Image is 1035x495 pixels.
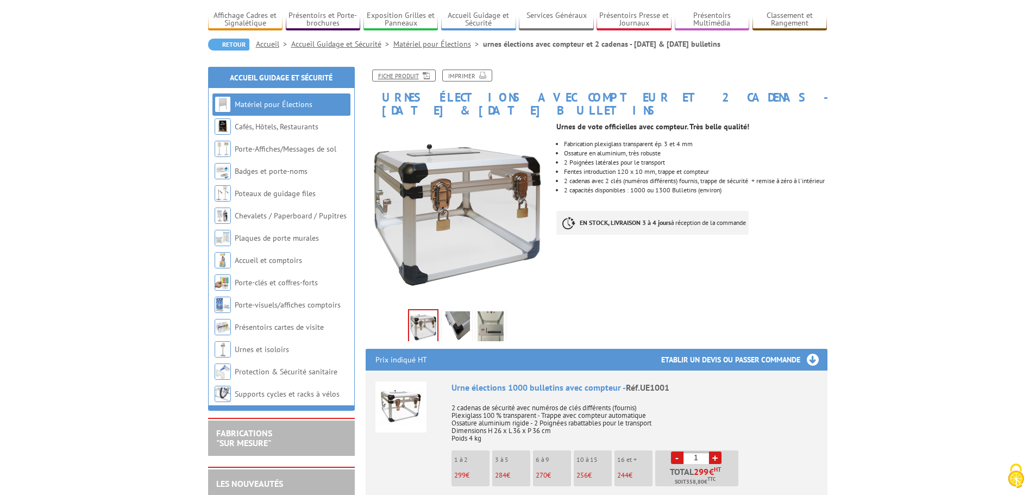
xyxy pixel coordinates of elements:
[564,150,827,156] li: Ossature en aluminium, très robuste
[215,118,231,135] img: Cafés, Hôtels, Restaurants
[564,187,827,193] li: 2 capacités disponibles : 1000 ou 1300 Bulletins (environ)
[215,341,231,358] img: Urnes et isoloirs
[658,467,738,486] p: Total
[230,73,333,83] a: Accueil Guidage et Sécurité
[208,39,249,51] a: Retour
[1002,462,1030,490] img: Cookies (fenêtre modale)
[495,471,506,480] span: 284
[454,472,490,479] p: €
[409,310,437,344] img: urnes_et_isoloirs_ue1301.jpg
[215,319,231,335] img: Présentoirs cartes de visite
[495,456,530,463] p: 3 à 5
[215,364,231,380] img: Protection & Sécurité sanitaire
[617,472,653,479] p: €
[357,70,836,117] h1: urnes élections avec compteur et 2 cadenas - [DATE] & [DATE] bulletins
[519,11,594,29] a: Services Généraux
[444,311,470,345] img: ue1301_vue_angle_urne_electorale.jpg
[215,274,231,291] img: Porte-clés et coffres-forts
[375,381,426,433] img: Urne élections 1000 bulletins avec compteur
[564,168,827,175] li: Fentes introduction 120 x 10 mm, trappe et compteur
[215,96,231,112] img: Matériel pour Élections
[235,344,289,354] a: Urnes et isoloirs
[617,456,653,463] p: 16 et +
[215,141,231,157] img: Porte-Affiches/Messages de sol
[235,389,340,399] a: Supports cycles et racks à vélos
[235,211,347,221] a: Chevalets / Paperboard / Pupitres
[454,456,490,463] p: 1 à 2
[997,458,1035,495] button: Cookies (fenêtre modale)
[375,349,427,371] p: Prix indiqué HT
[235,233,319,243] a: Plaques de porte murales
[478,311,504,345] img: ue1301_vue_compteur.jpg
[393,39,483,49] a: Matériel pour Élections
[235,122,318,131] a: Cafés, Hôtels, Restaurants
[675,478,716,486] span: Soit €
[215,386,231,402] img: Supports cycles et racks à vélos
[495,472,530,479] p: €
[451,381,818,394] div: Urne élections 1000 bulletins avec compteur -
[661,349,827,371] h3: Etablir un devis ou passer commande
[675,11,750,29] a: Présentoirs Multimédia
[215,185,231,202] img: Poteaux de guidage files
[442,70,492,82] a: Imprimer
[235,300,341,310] a: Porte-visuels/affiches comptoirs
[626,382,669,393] span: Réf.UE1001
[686,478,704,486] span: 358,80
[752,11,827,29] a: Classement et Rangement
[694,467,709,476] span: 299
[671,452,683,464] a: -
[441,11,516,29] a: Accueil Guidage et Sécurité
[215,297,231,313] img: Porte-visuels/affiches comptoirs
[617,471,629,480] span: 244
[536,456,571,463] p: 6 à 9
[208,11,283,29] a: Affichage Cadres et Signalétique
[291,39,393,49] a: Accueil Guidage et Sécurité
[216,478,283,489] a: LES NOUVEAUTÉS
[215,230,231,246] img: Plaques de porte murales
[235,255,302,265] a: Accueil et comptoirs
[235,278,318,287] a: Porte-clés et coffres-forts
[235,367,337,377] a: Protection & Sécurité sanitaire
[709,452,722,464] a: +
[366,122,549,305] img: urnes_et_isoloirs_ue1301.jpg
[536,471,547,480] span: 270
[235,189,316,198] a: Poteaux de guidage files
[714,466,721,473] sup: HT
[564,159,827,166] li: 2 Poignées latérales pour le transport
[709,467,714,476] span: €
[215,163,231,179] img: Badges et porte-noms
[576,456,612,463] p: 10 à 15
[556,211,749,235] p: à réception de la commande
[483,39,720,49] li: urnes élections avec compteur et 2 cadenas - [DATE] & [DATE] bulletins
[286,11,361,29] a: Présentoirs et Porte-brochures
[215,208,231,224] img: Chevalets / Paperboard / Pupitres
[576,471,588,480] span: 256
[235,322,324,332] a: Présentoirs cartes de visite
[363,11,438,29] a: Exposition Grilles et Panneaux
[556,122,749,131] strong: Urnes de vote officielles avec compteur. Très belle qualité!
[597,11,672,29] a: Présentoirs Presse et Journaux
[235,166,308,176] a: Badges et porte-noms
[216,428,272,448] a: FABRICATIONS"Sur Mesure"
[454,471,466,480] span: 299
[564,141,827,147] li: Fabrication plexiglass transparent ép. 3 et 4 mm
[235,99,312,109] a: Matériel pour Élections
[256,39,291,49] a: Accueil
[372,70,436,82] a: Fiche produit
[235,144,336,154] a: Porte-Affiches/Messages de sol
[707,476,716,482] sup: TTC
[451,397,818,442] p: 2 cadenas de sécurité avec numéros de clés différents (fournis) Plexiglass 100 % transparent - Tr...
[215,252,231,268] img: Accueil et comptoirs
[564,178,827,184] li: 2 cadenas avec 2 clés (numéros différents) fournis, trappe de sécurité + remise à zéro à l'intérieur
[536,472,571,479] p: €
[580,218,671,227] strong: EN STOCK, LIVRAISON 3 à 4 jours
[576,472,612,479] p: €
